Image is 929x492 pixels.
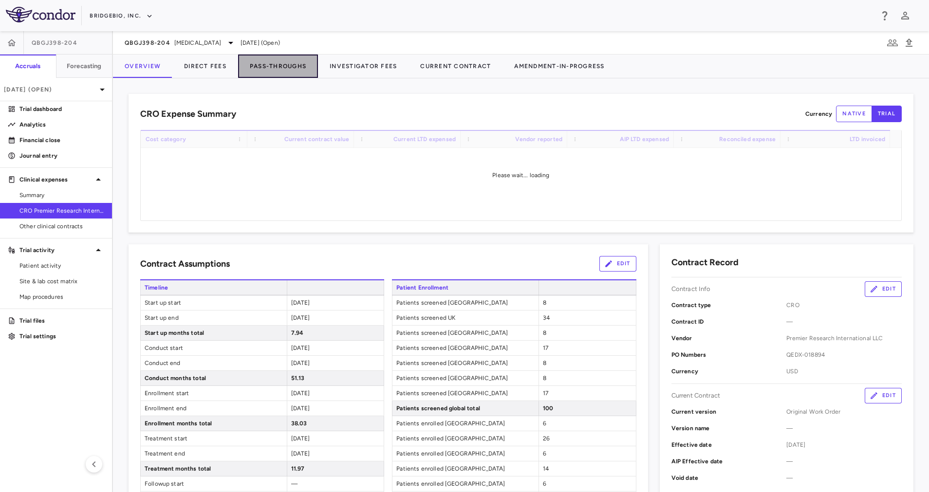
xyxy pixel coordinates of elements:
[671,424,787,433] p: Version name
[392,401,539,416] span: Patients screened global total
[67,62,102,71] h6: Forecasting
[141,356,287,370] span: Conduct end
[392,280,539,295] span: Patient Enrollment
[141,431,287,446] span: Treatment start
[392,371,539,385] span: Patients screened [GEOGRAPHIC_DATA]
[392,416,539,431] span: Patients enrolled [GEOGRAPHIC_DATA]
[786,367,902,376] span: USD
[141,446,287,461] span: Treatment end
[291,420,307,427] span: 38.03
[872,106,902,122] button: trial
[671,367,787,376] p: Currency
[19,151,104,160] p: Journal entry
[141,295,287,310] span: Start up start
[543,360,546,366] span: 8
[241,38,280,47] span: [DATE] (Open)
[543,480,546,487] span: 6
[409,55,502,78] button: Current Contract
[19,246,93,255] p: Trial activity
[174,38,221,47] span: [MEDICAL_DATA]
[141,461,287,476] span: Treatment months total
[865,281,902,297] button: Edit
[392,476,539,491] span: Patients enrolled [GEOGRAPHIC_DATA]
[392,341,539,355] span: Patients screened [GEOGRAPHIC_DATA]
[786,407,902,416] span: Original Work Order
[32,39,77,47] span: QBGJ398-204
[19,191,104,200] span: Summary
[543,299,546,306] span: 8
[392,356,539,370] span: Patients screened [GEOGRAPHIC_DATA]
[19,292,104,301] span: Map procedures
[671,440,787,449] p: Effective date
[786,440,902,449] span: [DATE]
[543,375,546,382] span: 8
[125,39,170,47] span: QBGJ398-204
[786,457,902,466] span: —
[15,62,40,71] h6: Accruals
[141,326,287,340] span: Start up months total
[172,55,238,78] button: Direct Fees
[141,371,287,385] span: Conduct months total
[786,301,902,310] span: CRO
[19,206,104,215] span: CRO Premier Research International LLC
[140,280,287,295] span: Timeline
[291,314,310,321] span: [DATE]
[141,416,287,431] span: Enrollment months total
[19,136,104,145] p: Financial close
[671,457,787,466] p: AIP Effective date
[786,317,902,326] span: —
[291,375,305,382] span: 51.13
[671,407,787,416] p: Current version
[786,350,902,359] span: QEDX-018894
[543,314,550,321] span: 34
[4,85,96,94] p: [DATE] (Open)
[671,301,787,310] p: Contract type
[502,55,616,78] button: Amendment-In-Progress
[543,390,548,397] span: 17
[599,256,636,272] button: Edit
[543,345,548,351] span: 17
[238,55,318,78] button: Pass-Throughs
[865,388,902,403] button: Edit
[786,474,902,482] span: —
[671,285,711,293] p: Contract Info
[19,316,104,325] p: Trial files
[19,105,104,113] p: Trial dashboard
[543,329,546,336] span: 8
[19,175,93,184] p: Clinical expenses
[291,480,297,487] span: —
[671,474,787,482] p: Void date
[671,334,787,343] p: Vendor
[392,386,539,401] span: Patients screened [GEOGRAPHIC_DATA]
[392,446,539,461] span: Patients enrolled [GEOGRAPHIC_DATA]
[543,435,550,442] span: 26
[141,341,287,355] span: Conduct start
[19,222,104,231] span: Other clinical contracts
[392,295,539,310] span: Patients screened [GEOGRAPHIC_DATA]
[113,55,172,78] button: Overview
[291,345,310,351] span: [DATE]
[786,424,902,433] span: —
[671,317,787,326] p: Contract ID
[19,277,104,286] span: Site & lab cost matrix
[141,401,287,416] span: Enrollment end
[543,450,546,457] span: 6
[805,109,832,118] p: Currency
[392,431,539,446] span: Patients enrolled [GEOGRAPHIC_DATA]
[318,55,409,78] button: Investigator Fees
[6,7,75,22] img: logo-full-SnFGN8VE.png
[392,310,539,325] span: Patients screened UK
[291,435,310,442] span: [DATE]
[291,329,304,336] span: 7.94
[671,391,720,400] p: Current Contract
[291,465,305,472] span: 11.97
[141,310,287,325] span: Start up end
[140,108,236,121] h6: CRO Expense Summary
[140,257,230,271] h6: Contract Assumptions
[90,8,153,24] button: BridgeBio, Inc.
[543,405,553,412] span: 100
[141,386,287,401] span: Enrollment start
[291,405,310,412] span: [DATE]
[291,360,310,366] span: [DATE]
[19,120,104,129] p: Analytics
